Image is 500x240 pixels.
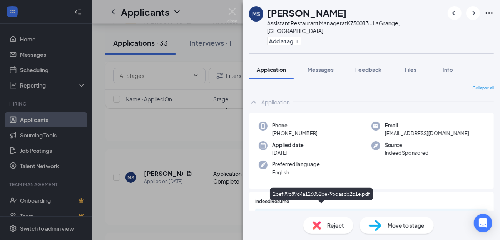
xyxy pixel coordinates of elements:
span: Preferred language [272,161,320,168]
span: [EMAIL_ADDRESS][DOMAIN_NAME] [385,129,469,137]
span: IndeedSponsored [385,149,429,157]
span: Collapse all [473,85,494,91]
div: Application [261,98,290,106]
span: [PHONE_NUMBER] [272,129,318,137]
span: Feedback [355,66,381,73]
span: Messages [308,66,334,73]
svg: ChevronUp [249,98,258,107]
span: Reject [327,221,344,230]
svg: Ellipses [485,8,494,18]
span: Move to stage [388,221,425,230]
span: Applied date [272,141,304,149]
span: Application [257,66,286,73]
h1: [PERSON_NAME] [267,6,347,19]
span: Info [443,66,453,73]
span: Source [385,141,429,149]
svg: Plus [295,39,299,43]
svg: ArrowRight [468,8,478,18]
span: Indeed Resume [255,198,289,205]
span: English [272,169,320,176]
button: PlusAdd a tag [267,37,301,45]
div: 2bef99c89d4a126052be796daacb2b1e.pdf [270,188,373,200]
span: Email [385,122,469,129]
span: Files [405,66,416,73]
div: MS [252,10,260,18]
div: Assistant Restaurant Manager at K750013 - LaGrange, [GEOGRAPHIC_DATA] [267,19,444,35]
span: [DATE] [272,149,304,157]
span: Phone [272,122,318,129]
button: ArrowLeftNew [448,6,462,20]
div: Open Intercom Messenger [474,214,492,232]
button: ArrowRight [466,6,480,20]
svg: ArrowLeftNew [450,8,459,18]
